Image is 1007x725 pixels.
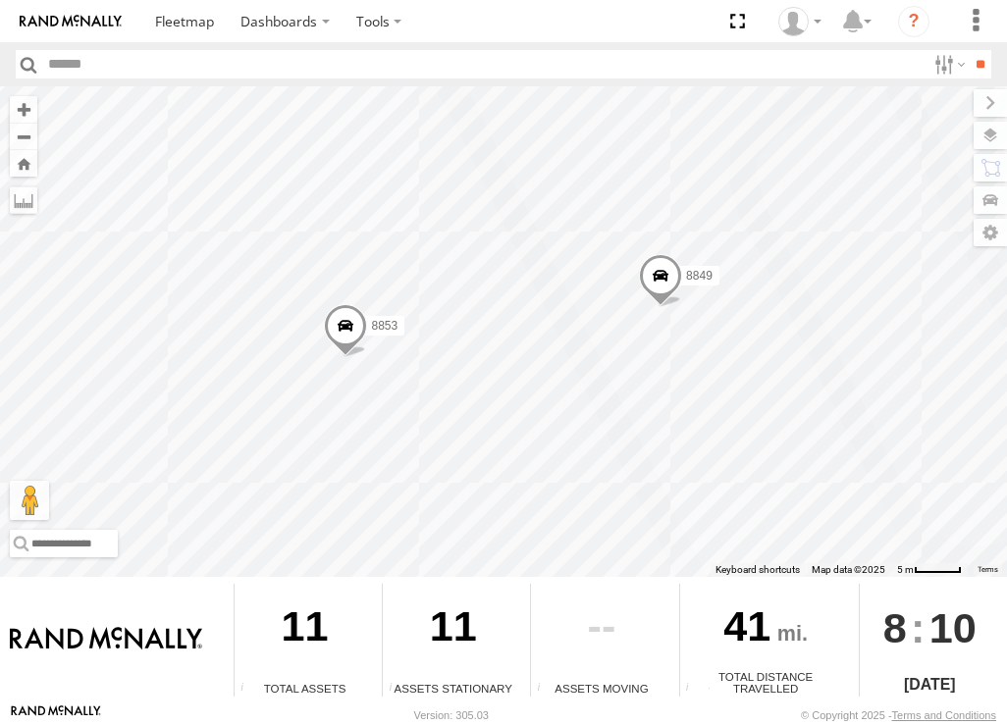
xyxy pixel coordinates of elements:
button: Zoom out [10,123,37,150]
button: Zoom Home [10,150,37,177]
span: 8853 [371,319,397,333]
span: 10 [929,586,977,670]
div: Total distance travelled by all assets within specified date range and applied filters [680,682,710,697]
button: Zoom in [10,96,37,123]
div: : [860,584,1000,673]
div: Valeo Dash [771,7,828,36]
div: Total number of assets current in transit. [531,682,560,697]
label: Search Filter Options [927,50,969,78]
div: Total number of assets current stationary. [383,682,412,697]
img: rand-logo.svg [20,15,122,28]
a: Terms and Conditions [892,709,996,721]
div: Version: 305.03 [414,709,489,721]
label: Measure [10,186,37,214]
div: Assets Moving [531,680,671,697]
span: 8849 [686,269,713,283]
div: 41 [680,584,852,668]
button: Keyboard shortcuts [715,563,800,577]
div: Total Assets [235,680,375,697]
div: Total Distance Travelled [680,668,852,697]
span: 5 m [897,564,914,575]
div: © Copyright 2025 - [801,709,996,721]
span: 8 [883,586,907,670]
div: 11 [235,584,375,680]
img: Rand McNally [10,627,202,652]
div: Assets Stationary [383,680,523,697]
div: Total number of Enabled Assets [235,682,264,697]
a: Terms [978,565,998,573]
a: Visit our Website [11,705,101,725]
button: Drag Pegman onto the map to open Street View [10,481,49,520]
div: [DATE] [860,673,1000,697]
span: Map data ©2025 [812,564,885,575]
label: Map Settings [974,219,1007,246]
button: Map Scale: 5 m per 45 pixels [891,563,968,577]
div: 11 [383,584,523,680]
i: ? [898,6,929,37]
